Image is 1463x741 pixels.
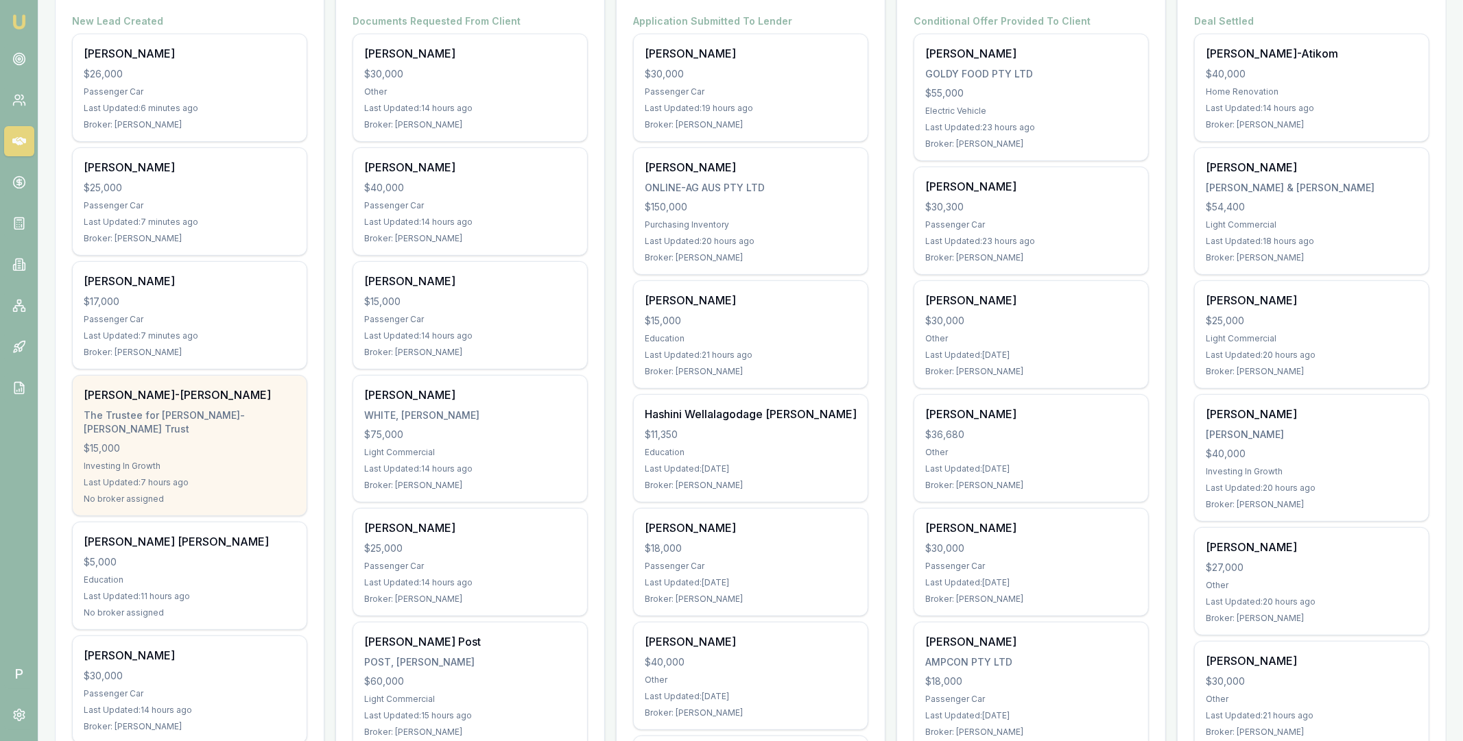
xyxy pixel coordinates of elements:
div: $15,000 [364,295,576,308]
div: Broker: [PERSON_NAME] [364,594,576,605]
div: [PERSON_NAME] [645,159,857,175]
div: $30,000 [84,669,296,683]
div: Last Updated: 21 hours ago [1206,710,1418,721]
div: Broker: [PERSON_NAME] [925,727,1137,738]
div: $15,000 [645,314,857,328]
div: AMPCON PTY LTD [925,655,1137,669]
div: [PERSON_NAME] & [PERSON_NAME] [1206,181,1418,195]
div: Purchasing Inventory [645,219,857,230]
div: Electric Vehicle [925,106,1137,117]
div: Last Updated: 6 minutes ago [84,103,296,114]
div: $40,000 [1206,67,1418,81]
div: No broker assigned [84,494,296,505]
div: [PERSON_NAME] [1206,159,1418,175]
div: Last Updated: [DATE] [925,350,1137,361]
div: Other [1206,580,1418,591]
div: Last Updated: 7 minutes ago [84,330,296,341]
div: [PERSON_NAME] [645,292,857,308]
div: $36,680 [925,428,1137,441]
div: Last Updated: 21 hours ago [645,350,857,361]
div: [PERSON_NAME] [925,45,1137,62]
div: [PERSON_NAME] Post [364,633,576,650]
div: $17,000 [84,295,296,308]
div: Last Updated: 14 hours ago [364,330,576,341]
div: Broker: [PERSON_NAME] [364,480,576,491]
div: Education [645,447,857,458]
div: Other [1206,694,1418,705]
div: Last Updated: 20 hours ago [1206,350,1418,361]
div: Last Updated: 23 hours ago [925,122,1137,133]
div: Last Updated: 14 hours ago [364,103,576,114]
div: Investing In Growth [1206,466,1418,477]
div: Last Updated: 15 hours ago [364,710,576,721]
div: [PERSON_NAME] [925,292,1137,308]
div: [PERSON_NAME] [364,387,576,403]
div: Other [925,333,1137,344]
div: Last Updated: [DATE] [925,463,1137,474]
div: $15,000 [84,441,296,455]
div: Other [364,86,576,97]
div: $30,000 [1206,675,1418,688]
div: Home Renovation [1206,86,1418,97]
div: Education [84,574,296,585]
div: [PERSON_NAME] [645,633,857,650]
div: [PERSON_NAME]-[PERSON_NAME] [84,387,296,403]
div: $40,000 [1206,447,1418,461]
div: [PERSON_NAME] [925,406,1137,422]
div: [PERSON_NAME] [1206,428,1418,441]
div: $25,000 [1206,314,1418,328]
div: Last Updated: [DATE] [645,577,857,588]
div: WHITE, [PERSON_NAME] [364,409,576,422]
div: Other [925,447,1137,458]
div: Passenger Car [925,694,1137,705]
h4: Conditional Offer Provided To Client [914,14,1149,28]
div: Passenger Car [84,200,296,211]
div: Education [645,333,857,344]
div: Broker: [PERSON_NAME] [364,347,576,358]
div: Broker: [PERSON_NAME] [84,347,296,358]
div: [PERSON_NAME] [1206,406,1418,422]
div: Last Updated: 23 hours ago [925,236,1137,247]
div: $150,000 [645,200,857,214]
div: Passenger Car [645,86,857,97]
img: emu-icon-u.png [11,14,27,30]
div: $5,000 [84,555,296,569]
div: The Trustee for [PERSON_NAME]-[PERSON_NAME] Trust [84,409,296,436]
div: Last Updated: 14 hours ago [364,463,576,474]
div: Passenger Car [84,688,296,699]
h4: Deal Settled [1194,14,1429,28]
div: Broker: [PERSON_NAME] [1206,499,1418,510]
div: [PERSON_NAME] [364,273,576,289]
div: Last Updated: 20 hours ago [645,236,857,247]
div: Passenger Car [364,200,576,211]
div: [PERSON_NAME] [84,45,296,62]
div: $30,000 [364,67,576,81]
div: [PERSON_NAME] [1206,653,1418,669]
div: Last Updated: 7 hours ago [84,477,296,488]
div: Broker: [PERSON_NAME] [1206,613,1418,624]
div: $40,000 [364,181,576,195]
div: Light Commercial [1206,219,1418,230]
div: Broker: [PERSON_NAME] [925,252,1137,263]
div: [PERSON_NAME] [84,647,296,664]
div: [PERSON_NAME] [925,178,1137,195]
div: Passenger Car [925,561,1137,572]
div: $25,000 [84,181,296,195]
div: Last Updated: [DATE] [645,691,857,702]
div: [PERSON_NAME] [84,273,296,289]
div: Light Commercial [1206,333,1418,344]
div: Broker: [PERSON_NAME] [645,480,857,491]
div: Broker: [PERSON_NAME] [364,119,576,130]
div: Broker: [PERSON_NAME] [645,366,857,377]
div: $60,000 [364,675,576,688]
div: [PERSON_NAME] [1206,292,1418,308]
div: $54,400 [1206,200,1418,214]
div: Last Updated: 20 hours ago [1206,483,1418,494]
div: $75,000 [364,428,576,441]
div: Broker: [PERSON_NAME] [364,727,576,738]
h4: Application Submitted To Lender [633,14,868,28]
div: Broker: [PERSON_NAME] [1206,727,1418,738]
div: $26,000 [84,67,296,81]
h4: Documents Requested From Client [353,14,588,28]
div: [PERSON_NAME] [645,520,857,536]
